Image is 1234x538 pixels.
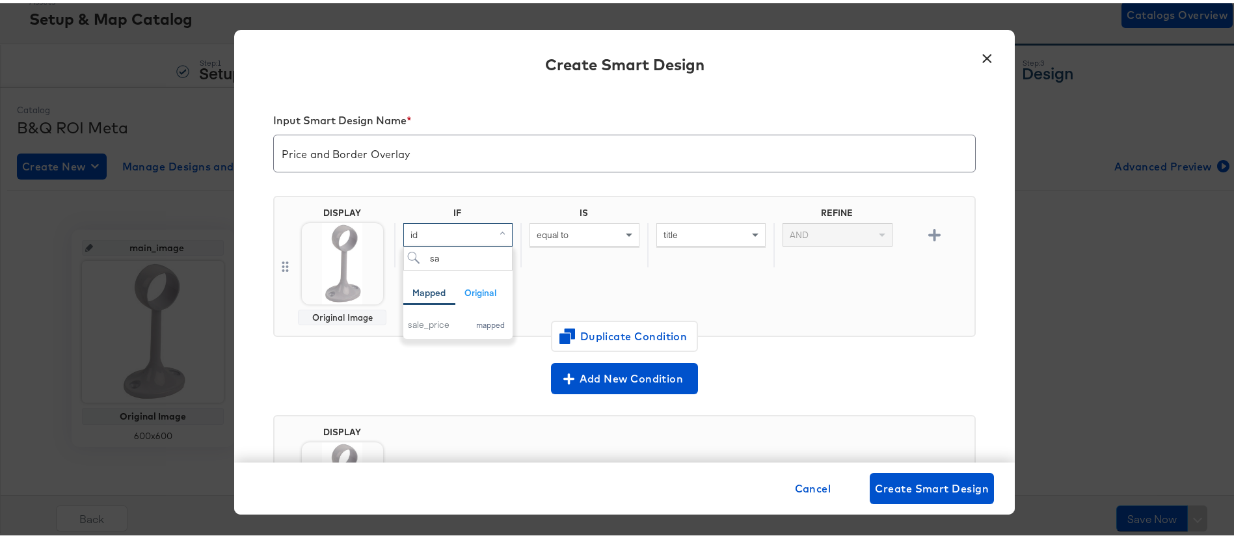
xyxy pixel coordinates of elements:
[412,284,446,296] div: Mapped
[273,111,976,129] div: Input Smart Design Name
[537,226,569,237] span: equal to
[773,204,900,220] div: REFINE
[302,220,383,301] img: 5013144005546_03c
[790,470,837,501] button: Cancel
[323,424,361,434] div: DISPLAY
[545,50,704,72] div: Create Smart Design
[520,204,647,220] div: IS
[403,243,513,267] input: Search for field
[664,226,678,237] span: title
[403,311,513,332] button: sale_pricemapped
[304,309,381,319] div: Original Image
[790,226,809,237] span: AND
[795,476,831,494] span: Cancel
[464,284,496,296] div: Original
[870,470,994,501] button: Create Smart Design
[561,324,688,342] span: Duplicate Condition
[302,439,383,520] img: 5013144005546_03c
[408,316,463,328] div: sale_price
[472,317,508,327] div: mapped
[410,226,418,237] span: id
[274,127,975,163] input: My smart design
[551,317,698,349] button: Duplicate Condition
[975,40,999,63] button: ×
[323,204,361,215] div: DISPLAY
[394,450,969,511] div: FOR ALL OTHER PRODUCTS
[875,476,989,494] span: Create Smart Design
[551,360,698,391] button: Add New Condition
[394,204,520,220] div: IF
[556,366,693,384] span: Add New Condition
